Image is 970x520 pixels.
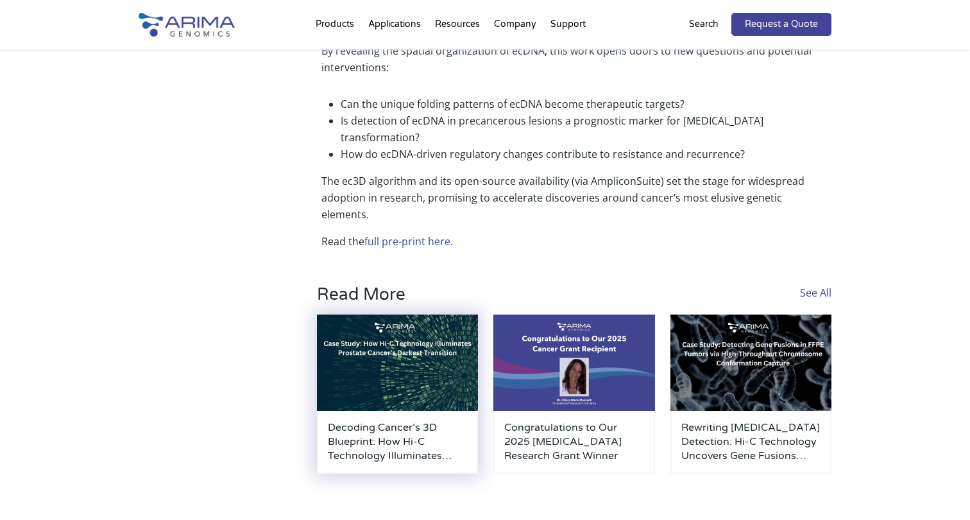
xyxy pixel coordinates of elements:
p: Read the [321,233,831,250]
a: full pre-print here. [364,234,453,248]
img: Arima-March-Blog-Post-Banner-2-500x300.jpg [670,315,831,412]
p: Search [689,16,719,33]
img: Arima-Genomics-logo [139,13,235,37]
img: genome-assembly-grant-2025-500x300.png [493,315,654,412]
a: See All [800,286,831,300]
h3: Read More [317,284,568,315]
a: Congratulations to Our 2025 [MEDICAL_DATA] Research Grant Winner [504,420,643,463]
p: How do ecDNA-driven regulatory changes contribute to resistance and recurrence? [341,146,831,162]
p: Can the unique folding patterns of ecDNA become therapeutic targets? [341,96,831,112]
a: Decoding Cancer’s 3D Blueprint: How Hi-C Technology Illuminates [MEDICAL_DATA] Cancer’s Darkest T... [328,420,467,463]
p: By revealing the spatial organization of ecDNA, this work opens doors to new questions and potent... [321,42,831,86]
img: Arima-March-Blog-Post-Banner-3-500x300.jpg [317,315,478,412]
a: Rewriting [MEDICAL_DATA] Detection: Hi-C Technology Uncovers Gene Fusions Missed by Standard Methods [681,420,821,463]
p: The ec3D algorithm and its open-source availability (via AmpliconSuite) set the stage for widespr... [321,173,831,233]
a: Request a Quote [731,13,831,36]
p: Is detection of ecDNA in precancerous lesions a prognostic marker for [MEDICAL_DATA] transformation? [341,112,831,146]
